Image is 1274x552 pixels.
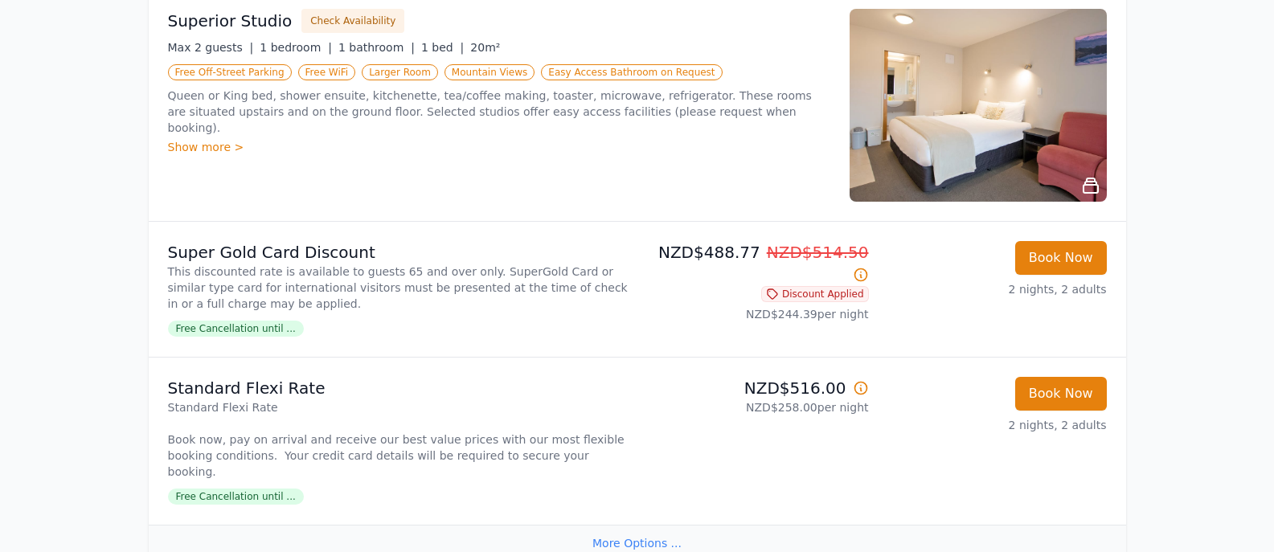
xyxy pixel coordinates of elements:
span: Max 2 guests | [168,41,254,54]
p: 2 nights, 2 adults [882,417,1107,433]
p: Standard Flexi Rate [168,377,631,399]
p: NZD$516.00 [644,377,869,399]
p: This discounted rate is available to guests 65 and over only. SuperGold Card or similar type card... [168,264,631,312]
span: Free Cancellation until ... [168,321,304,337]
span: 1 bed | [421,41,464,54]
span: 20m² [470,41,500,54]
p: Super Gold Card Discount [168,241,631,264]
h3: Superior Studio [168,10,293,32]
span: 1 bedroom | [260,41,332,54]
button: Book Now [1015,241,1107,275]
p: Standard Flexi Rate Book now, pay on arrival and receive our best value prices with our most flex... [168,399,631,480]
p: Queen or King bed, shower ensuite, kitchenette, tea/coffee making, toaster, microwave, refrigerat... [168,88,830,136]
span: Larger Room [362,64,438,80]
p: NZD$488.77 [644,241,869,286]
span: Free WiFi [298,64,356,80]
button: Book Now [1015,377,1107,411]
span: Discount Applied [761,286,869,302]
p: NZD$244.39 per night [644,306,869,322]
div: Show more > [168,139,830,155]
p: NZD$258.00 per night [644,399,869,415]
p: 2 nights, 2 adults [882,281,1107,297]
span: Mountain Views [444,64,535,80]
span: Free Off-Street Parking [168,64,292,80]
span: NZD$514.50 [767,243,869,262]
button: Check Availability [301,9,404,33]
span: 1 bathroom | [338,41,415,54]
span: Free Cancellation until ... [168,489,304,505]
span: Easy Access Bathroom on Request [541,64,722,80]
